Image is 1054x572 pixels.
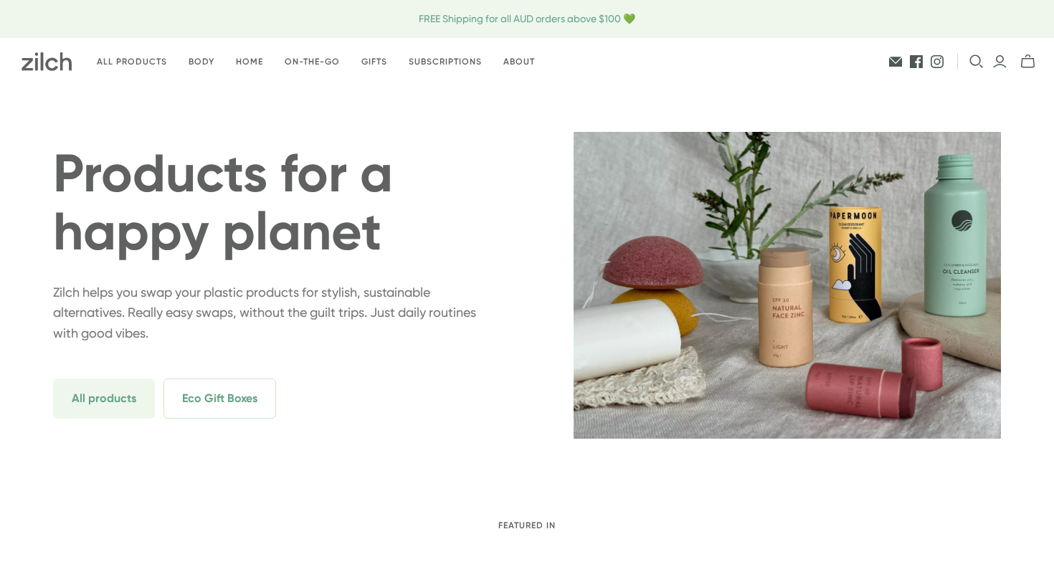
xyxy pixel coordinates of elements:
button: mini-cart-toggle [1016,54,1040,70]
h1: Products for a happy planet [53,145,480,261]
button: Open search [969,54,984,69]
img: Zilch has done the hard yards and handpicked the best ethical and sustainable products for you an... [22,52,72,71]
h2: Featured in [53,521,1001,530]
a: All products [86,45,178,79]
a: All products [53,391,161,405]
a: Home [225,45,274,79]
a: Eco Gift Boxes [163,391,276,405]
a: Subscriptions [398,45,493,79]
span: All products [53,378,155,419]
span: Eco Gift Boxes [163,378,276,419]
img: zilch-hero-home-2.webp [574,132,1001,438]
p: Zilch helps you swap your plastic products for stylish, sustainable alternatives. Really easy swa... [53,282,480,344]
a: Login [992,54,1007,70]
a: On-the-go [274,45,351,79]
a: Body [178,45,225,79]
span: FREE Shipping for all AUD orders above $100 💚 [22,11,1032,27]
a: About [493,45,546,79]
a: Gifts [351,45,398,79]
